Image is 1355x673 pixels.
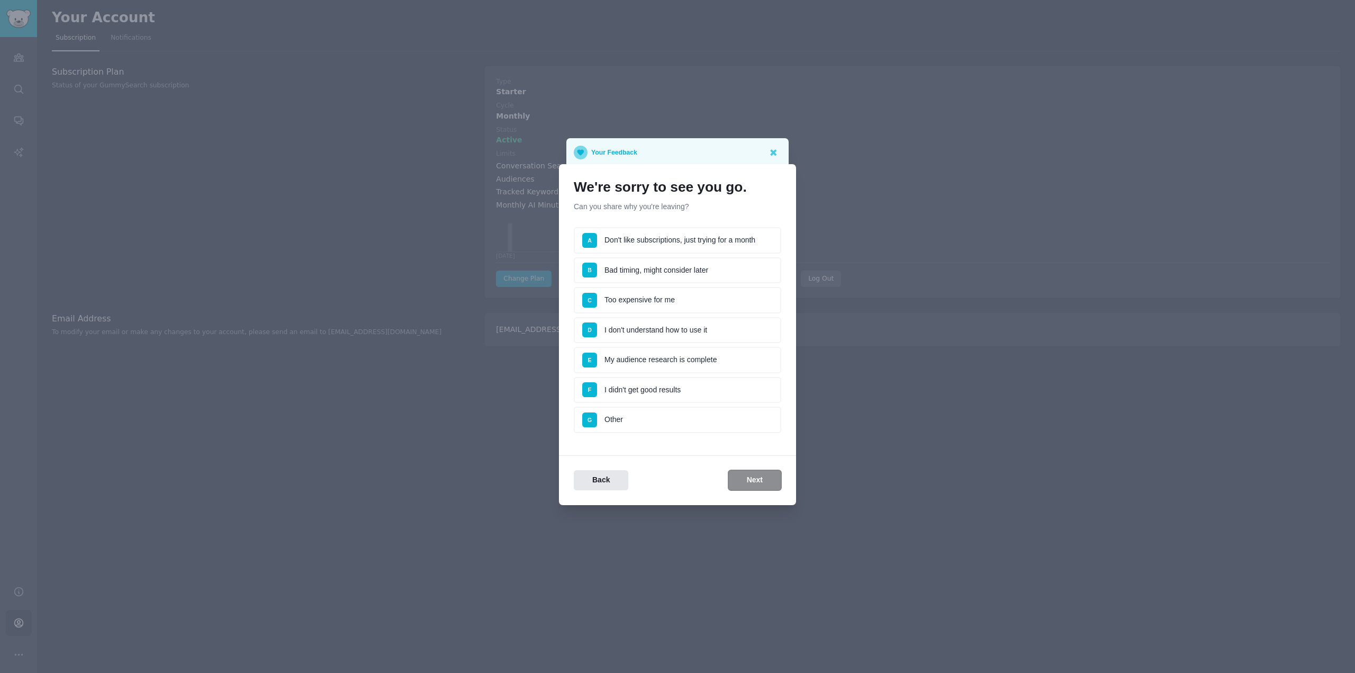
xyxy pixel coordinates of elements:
[588,417,592,423] span: G
[574,470,628,491] button: Back
[574,201,781,212] p: Can you share why you're leaving?
[588,327,592,333] span: D
[588,237,592,244] span: A
[591,146,637,159] p: Your Feedback
[588,387,591,393] span: F
[588,357,591,363] span: E
[574,179,781,196] h1: We're sorry to see you go.
[588,297,592,303] span: C
[588,267,592,273] span: B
